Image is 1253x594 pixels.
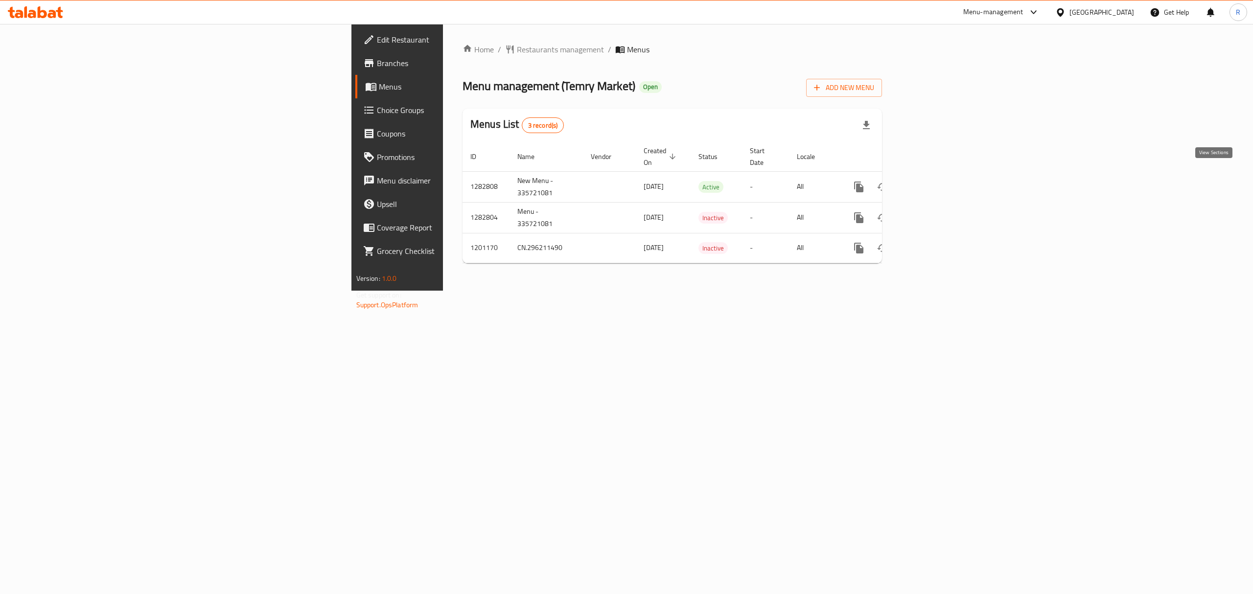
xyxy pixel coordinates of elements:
[789,233,839,263] td: All
[355,98,561,122] a: Choice Groups
[377,57,553,69] span: Branches
[806,79,882,97] button: Add New Menu
[750,145,777,168] span: Start Date
[847,236,871,260] button: more
[377,151,553,163] span: Promotions
[963,6,1023,18] div: Menu-management
[1069,7,1134,18] div: [GEOGRAPHIC_DATA]
[871,175,894,199] button: Change Status
[644,180,664,193] span: [DATE]
[377,128,553,139] span: Coupons
[698,243,728,254] span: Inactive
[698,151,730,162] span: Status
[355,239,561,263] a: Grocery Checklist
[356,289,401,301] span: Get support on:
[517,151,547,162] span: Name
[742,202,789,233] td: -
[871,236,894,260] button: Change Status
[591,151,624,162] span: Vendor
[789,171,839,202] td: All
[377,245,553,257] span: Grocery Checklist
[522,117,564,133] div: Total records count
[698,242,728,254] div: Inactive
[871,206,894,229] button: Change Status
[855,114,878,137] div: Export file
[377,34,553,46] span: Edit Restaurant
[742,233,789,263] td: -
[742,171,789,202] td: -
[377,175,553,186] span: Menu disclaimer
[847,206,871,229] button: more
[463,44,882,55] nav: breadcrumb
[355,192,561,216] a: Upsell
[379,81,553,92] span: Menus
[698,182,723,193] span: Active
[382,272,397,285] span: 1.0.0
[789,202,839,233] td: All
[644,145,679,168] span: Created On
[355,28,561,51] a: Edit Restaurant
[839,142,949,172] th: Actions
[356,298,418,311] a: Support.OpsPlatform
[698,212,728,224] span: Inactive
[814,82,874,94] span: Add New Menu
[1236,7,1240,18] span: R
[377,198,553,210] span: Upsell
[797,151,828,162] span: Locale
[627,44,650,55] span: Menus
[522,121,564,130] span: 3 record(s)
[639,83,662,91] span: Open
[355,145,561,169] a: Promotions
[377,104,553,116] span: Choice Groups
[355,122,561,145] a: Coupons
[639,81,662,93] div: Open
[355,75,561,98] a: Menus
[644,211,664,224] span: [DATE]
[470,151,489,162] span: ID
[463,142,949,263] table: enhanced table
[377,222,553,233] span: Coverage Report
[355,51,561,75] a: Branches
[644,241,664,254] span: [DATE]
[356,272,380,285] span: Version:
[608,44,611,55] li: /
[847,175,871,199] button: more
[355,169,561,192] a: Menu disclaimer
[698,181,723,193] div: Active
[470,117,564,133] h2: Menus List
[355,216,561,239] a: Coverage Report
